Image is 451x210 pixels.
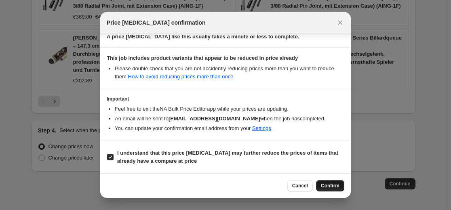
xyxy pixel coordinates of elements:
span: Confirm [321,183,339,189]
button: Cancel [287,180,313,191]
b: This job includes product variants that appear to be reduced in price already [107,55,298,61]
a: Settings [252,125,271,131]
b: [EMAIL_ADDRESS][DOMAIN_NAME] [169,115,260,122]
li: You can update your confirmation email address from your . [115,124,344,132]
li: Please double check that you are not accidently reducing prices more than you want to reduce them [115,65,344,81]
span: Price [MEDICAL_DATA] confirmation [107,19,206,27]
li: Feel free to exit the NA Bulk Price Editor app while your prices are updating. [115,105,344,113]
h3: Important [107,96,344,102]
a: How to avoid reducing prices more than once [128,73,234,80]
button: Close [335,17,346,28]
span: Cancel [292,183,308,189]
button: Confirm [316,180,344,191]
b: I understand that this price [MEDICAL_DATA] may further reduce the prices of items that already h... [117,150,338,164]
b: A price [MEDICAL_DATA] like this usually takes a minute or less to complete. [107,34,299,40]
li: An email will be sent to when the job has completed . [115,115,344,123]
